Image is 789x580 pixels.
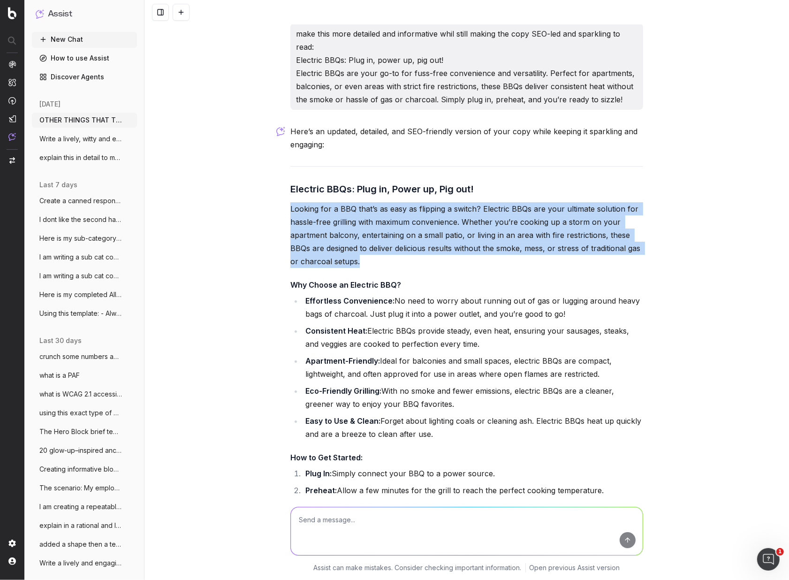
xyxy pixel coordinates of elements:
[303,294,643,321] li: No need to worry about running out of gas or lugging around heavy bags of charcoal. Just plug it ...
[290,279,643,290] h4: Why Choose an Electric BBQ?
[39,465,122,474] span: Creating informative block (of this leng
[303,484,643,497] li: Allow a few minutes for the grill to reach the perfect cooking temperature.
[303,384,643,411] li: With no smoke and fewer emissions, electric BBQs are a cleaner, greener way to enjoy your BBQ fav...
[39,99,61,109] span: [DATE]
[8,540,16,547] img: Setting
[39,483,122,493] span: The scenario: My employee is on to a sec
[39,427,122,436] span: The Hero Block brief template Engaging
[32,250,137,265] button: I am writing a sub cat content creation
[8,133,16,141] img: Assist
[296,27,637,106] p: make this more detailed and informative whil still making the copy SEO-led and sparkling to read:...
[39,352,122,361] span: crunch some numbers and gather data to g
[8,97,16,105] img: Activation
[32,113,137,128] button: OTHER THINGS THAT TIE IN WITH THIS AUSSI
[530,563,620,572] a: Open previous Assist version
[8,7,16,19] img: Botify logo
[32,212,137,227] button: I dont like the second half of this sent
[305,416,380,426] strong: Easy to Use & Clean:
[39,271,122,281] span: I am writing a sub cat content creation
[305,356,380,366] strong: Apartment-Friendly:
[303,414,643,441] li: Forget about lighting coals or cleaning ash. Electric BBQs heat up quickly and are a breeze to cl...
[303,324,643,351] li: Electric BBQs provide steady, even heat, ensuring your sausages, steaks, and veggies are cooked t...
[39,180,77,190] span: last 7 days
[39,153,122,162] span: explain this in detail to me (ecommerce
[39,371,80,380] span: what is a PAF
[290,452,643,463] h4: How to Get Started:
[8,78,16,86] img: Intelligence
[32,518,137,533] button: explain in a rational and logical manner
[303,467,643,480] li: Simply connect your BBQ to a power source.
[39,196,122,206] span: Create a canned response from online fra
[39,521,122,530] span: explain in a rational and logical manner
[305,296,394,305] strong: Effortless Convenience:
[32,462,137,477] button: Creating informative block (of this leng
[757,548,780,571] iframe: Intercom live chat
[39,215,122,224] span: I dont like the second half of this sent
[32,193,137,208] button: Create a canned response from online fra
[39,115,122,125] span: OTHER THINGS THAT TIE IN WITH THIS AUSSI
[32,268,137,283] button: I am writing a sub cat content creation
[32,349,137,364] button: crunch some numbers and gather data to g
[32,424,137,439] button: The Hero Block brief template Engaging
[39,558,122,568] span: Write a lively and engaging metadescript
[9,157,15,164] img: Switch project
[276,127,285,136] img: Botify assist logo
[39,540,122,549] span: added a shape then a text box within on
[32,287,137,302] button: Here is my completed All BBQs content pa
[39,389,122,399] span: what is WCAG 2.1 accessibility requireme
[39,234,122,243] span: Here is my sub-category content brief fo
[32,51,137,66] a: How to use Assist
[8,61,16,68] img: Analytics
[305,469,332,478] strong: Plug In:
[776,548,784,556] span: 1
[290,182,643,197] h3: Electric BBQs: Plug in, Power up, Pig out!
[39,290,122,299] span: Here is my completed All BBQs content pa
[305,486,337,495] strong: Preheat:
[290,202,643,268] p: Looking for a BBQ that’s as easy as flipping a switch? Electric BBQs are your ultimate solution f...
[36,9,44,18] img: Assist
[39,252,122,262] span: I am writing a sub cat content creation
[39,446,122,455] span: 20 glow-up–inspired anchor text lines fo
[290,125,643,151] p: Here’s an updated, detailed, and SEO-friendly version of your copy while keeping it sparkling and...
[39,502,122,511] span: I am creating a repeatable prompt to gen
[39,309,122,318] span: Using this template: - Always use simple
[32,443,137,458] button: 20 glow-up–inspired anchor text lines fo
[32,387,137,402] button: what is WCAG 2.1 accessibility requireme
[32,499,137,514] button: I am creating a repeatable prompt to gen
[314,563,522,572] p: Assist can make mistakes. Consider checking important information.
[305,386,381,396] strong: Eco-Friendly Grilling:
[32,556,137,571] button: Write a lively and engaging metadescript
[39,336,82,345] span: last 30 days
[32,405,137,420] button: using this exact type of content templat
[305,326,367,336] strong: Consistent Heat:
[32,231,137,246] button: Here is my sub-category content brief fo
[32,131,137,146] button: Write a lively, witty and engaging meta
[39,408,122,418] span: using this exact type of content templat
[303,354,643,381] li: Ideal for balconies and small spaces, electric BBQs are compact, lightweight, and often approved ...
[32,32,137,47] button: New Chat
[32,537,137,552] button: added a shape then a text box within on
[32,481,137,496] button: The scenario: My employee is on to a sec
[8,557,16,565] img: My account
[32,368,137,383] button: what is a PAF
[39,134,122,144] span: Write a lively, witty and engaging meta
[8,115,16,122] img: Studio
[48,8,72,21] h1: Assist
[32,150,137,165] button: explain this in detail to me (ecommerce
[32,306,137,321] button: Using this template: - Always use simple
[32,69,137,84] a: Discover Agents
[36,8,133,21] button: Assist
